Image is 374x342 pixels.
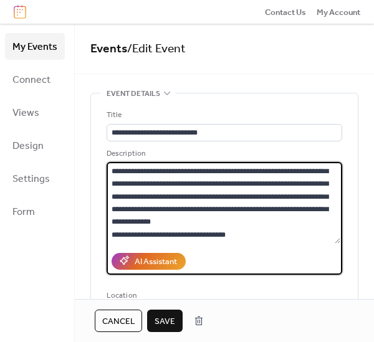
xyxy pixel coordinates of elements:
[12,202,35,222] span: Form
[317,6,360,18] a: My Account
[12,103,39,123] span: Views
[12,37,57,57] span: My Events
[5,198,65,225] a: Form
[265,6,306,19] span: Contact Us
[12,136,44,156] span: Design
[317,6,360,19] span: My Account
[12,169,50,189] span: Settings
[107,109,340,121] div: Title
[135,255,177,268] div: AI Assistant
[107,88,160,100] span: Event details
[147,310,183,332] button: Save
[265,6,306,18] a: Contact Us
[90,37,127,60] a: Events
[12,70,50,90] span: Connect
[127,37,186,60] span: / Edit Event
[14,5,26,19] img: logo
[107,148,340,160] div: Description
[5,132,65,159] a: Design
[5,33,65,60] a: My Events
[5,99,65,126] a: Views
[112,253,186,269] button: AI Assistant
[107,290,340,302] div: Location
[5,66,65,93] a: Connect
[155,315,175,328] span: Save
[5,165,65,192] a: Settings
[95,310,142,332] button: Cancel
[102,315,135,328] span: Cancel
